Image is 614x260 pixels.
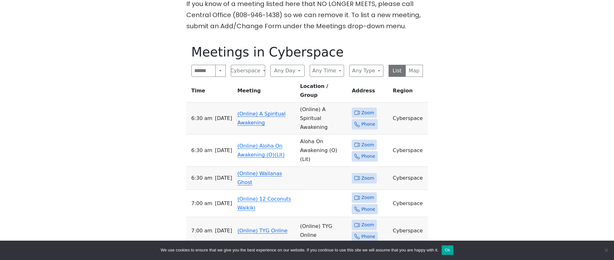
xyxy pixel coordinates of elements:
[215,226,232,235] span: [DATE]
[191,44,423,60] h1: Meetings in Cyberspace
[390,190,428,217] td: Cyberspace
[191,226,212,235] span: 7:00 AM
[361,141,374,149] span: Zoom
[191,146,212,155] span: 6:30 AM
[390,217,428,244] td: Cyberspace
[191,174,212,183] span: 6:30 AM
[361,233,375,241] span: Phone
[237,228,287,234] a: (Online) TYG Online
[237,111,286,126] a: (Online) A Spiritual Awakening
[361,109,374,117] span: Zoom
[231,65,265,77] button: Cyberspace
[361,205,375,213] span: Phone
[310,65,344,77] button: Any Time
[442,245,453,255] button: Ok
[237,170,282,185] a: (Online) Wailanas Ghost
[390,103,428,135] td: Cyberspace
[390,82,428,103] th: Region
[235,82,297,103] th: Meeting
[390,135,428,167] td: Cyberspace
[361,152,375,160] span: Phone
[298,103,349,135] td: (Online) A Spiritual Awakening
[390,167,428,190] td: Cyberspace
[215,174,232,183] span: [DATE]
[361,221,374,229] span: Zoom
[349,65,383,77] button: Any Type
[191,199,212,208] span: 7:00 AM
[270,65,305,77] button: Any Day
[237,196,291,211] a: (Online) 12 Coconuts Waikiki
[186,82,235,103] th: Time
[405,65,423,77] button: Map
[603,247,609,253] span: No
[161,247,438,253] span: We use cookies to ensure that we give you the best experience on our website. If you continue to ...
[215,114,232,123] span: [DATE]
[361,120,375,128] span: Phone
[361,174,374,182] span: Zoom
[191,65,216,77] input: Search
[298,82,349,103] th: Location / Group
[215,146,232,155] span: [DATE]
[361,194,374,202] span: Zoom
[298,217,349,244] td: (Online) TYG Online
[237,143,285,158] a: (Online) Aloha On Awakening (O)(Lit)
[215,199,232,208] span: [DATE]
[191,114,212,123] span: 6:30 AM
[298,135,349,167] td: Aloha On Awakening (O) (Lit)
[389,65,406,77] button: List
[349,82,390,103] th: Address
[215,65,225,77] button: Search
